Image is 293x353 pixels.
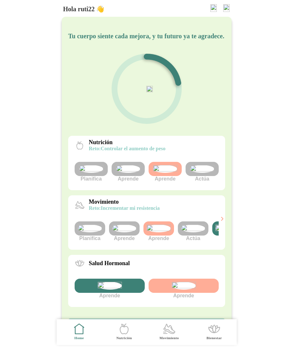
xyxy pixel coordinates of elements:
span: reto: [89,146,101,151]
p: Controlar el aumento de peso [89,146,166,152]
div: Aprende [109,221,140,241]
ion-label: Nutrición [116,336,132,340]
div: Planifica [75,221,105,241]
div: Actúa [186,162,219,182]
h5: Hola ruti22 👋 [63,5,104,13]
p: Incrementar mi resistencia [89,205,160,211]
ion-label: Home [74,336,84,340]
div: Aprende [112,162,145,182]
p: Movimiento [89,199,160,205]
h5: Tu cuerpo siente cada mejora, y tu futuro ya te agradece. [68,32,225,40]
ion-label: Bienestar [206,336,222,340]
div: Aprende [149,162,182,182]
div: Actúa [178,221,208,241]
ion-button: ¿Cómo estás hoy? [69,319,224,337]
span: reto: [89,205,101,211]
p: Nutrición [89,139,166,146]
div: Aprende [143,221,174,241]
div: Planifica [75,162,108,182]
div: Aprende [75,279,145,299]
div: Actúa [212,221,243,241]
ion-label: Movimiento [159,336,179,340]
p: Salud Hormonal [89,260,130,267]
div: Aprende [149,279,219,299]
